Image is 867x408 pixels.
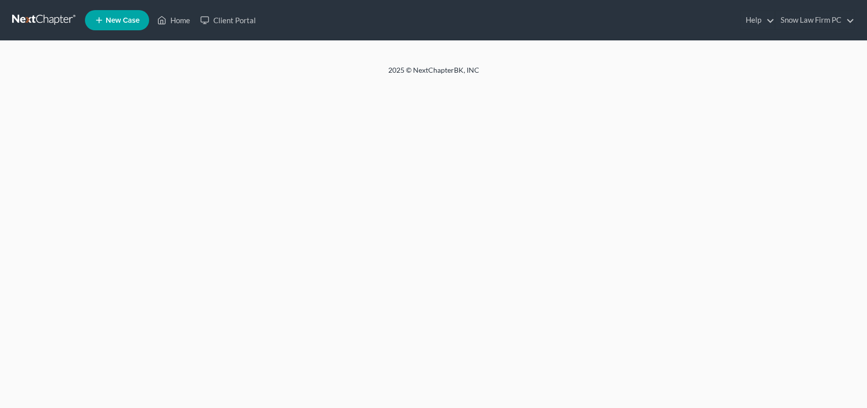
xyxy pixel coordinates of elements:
[152,11,195,29] a: Home
[146,65,722,83] div: 2025 © NextChapterBK, INC
[85,10,149,30] new-legal-case-button: New Case
[195,11,261,29] a: Client Portal
[775,11,854,29] a: Snow Law Firm PC
[741,11,774,29] a: Help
